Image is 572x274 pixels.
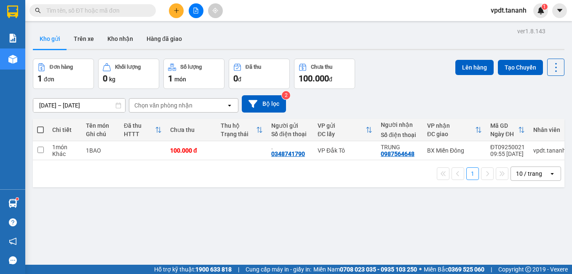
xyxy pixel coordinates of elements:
div: Khối lượng [115,64,141,70]
button: plus [169,3,184,18]
span: đơn [44,76,54,83]
th: Toggle SortBy [423,119,486,141]
th: Toggle SortBy [313,119,377,141]
div: 1 món [52,144,78,150]
button: Hàng đã giao [140,29,189,49]
span: copyright [525,266,531,272]
div: 10 / trang [516,169,542,178]
button: Kho nhận [101,29,140,49]
sup: 1 [16,198,19,200]
button: Khối lượng0kg [98,59,159,89]
div: Nhân viên [533,126,566,133]
div: 100.000 đ [170,147,212,154]
span: message [9,256,17,264]
span: Hỗ trợ kỹ thuật: [154,265,232,274]
span: plus [174,8,179,13]
span: question-circle [9,218,17,226]
span: 1 [168,73,173,83]
div: Số điện thoại [271,131,309,137]
span: | [238,265,239,274]
div: Ngày ĐH [490,131,518,137]
div: Ghi chú [86,131,115,137]
svg: open [226,102,233,109]
div: VP gửi [318,122,366,129]
div: HTTT [124,131,155,137]
span: 1 [37,73,42,83]
div: VP Đắk Tô [318,147,372,154]
div: Chọn văn phòng nhận [134,101,192,110]
div: ĐC lấy [318,131,366,137]
button: caret-down [552,3,567,18]
input: Select a date range. [33,99,125,112]
button: file-add [189,3,203,18]
button: Tạo Chuyến [498,60,543,75]
span: Miền Nam [313,265,417,274]
span: Miền Bắc [424,265,484,274]
span: aim [212,8,218,13]
button: Đơn hàng1đơn [33,59,94,89]
img: solution-icon [8,34,17,43]
img: warehouse-icon [8,55,17,64]
div: Thu hộ [221,122,256,129]
div: . [271,144,309,150]
div: Số lượng [180,64,202,70]
input: Tìm tên, số ĐT hoặc mã đơn [46,6,146,15]
button: aim [208,3,223,18]
span: notification [9,237,17,245]
span: 0 [233,73,238,83]
div: Chưa thu [170,126,212,133]
div: Tên món [86,122,115,129]
div: Số điện thoại [381,132,419,138]
button: Kho gửi [33,29,67,49]
button: Lên hàng [455,60,494,75]
span: | [491,265,492,274]
div: BX Miền Đông [427,147,482,154]
div: Trạng thái [221,131,256,137]
img: icon-new-feature [537,7,545,14]
svg: open [549,170,556,177]
span: caret-down [556,7,564,14]
button: Số lượng1món [163,59,225,89]
span: 100.000 [299,73,329,83]
div: vpdt.tananh [533,147,566,154]
sup: 2 [282,91,290,99]
span: kg [109,76,115,83]
button: Bộ lọc [242,95,286,113]
div: Chưa thu [311,64,332,70]
div: Đã thu [124,122,155,129]
strong: 1900 633 818 [195,266,232,273]
div: ĐC giao [427,131,475,137]
div: Người gửi [271,122,309,129]
span: 0 [103,73,107,83]
span: đ [238,76,241,83]
div: Người nhận [381,121,419,128]
button: Chưa thu100.000đ [294,59,355,89]
div: Đơn hàng [50,64,73,70]
div: 1BAO [86,147,115,154]
th: Toggle SortBy [120,119,166,141]
div: TRUNG [381,144,419,150]
div: 09:55 [DATE] [490,150,525,157]
strong: 0369 525 060 [448,266,484,273]
span: 1 [543,4,546,10]
div: VP nhận [427,122,475,129]
strong: 0708 023 035 - 0935 103 250 [340,266,417,273]
span: ⚪️ [419,268,422,271]
button: 1 [466,167,479,180]
div: 0987564648 [381,150,414,157]
div: ĐT09250021 [490,144,525,150]
span: món [174,76,186,83]
div: Mã GD [490,122,518,129]
img: logo-vxr [7,5,18,18]
span: file-add [193,8,199,13]
span: đ [329,76,332,83]
div: 0348741790 [271,150,305,157]
button: Đã thu0đ [229,59,290,89]
sup: 1 [542,4,548,10]
th: Toggle SortBy [217,119,267,141]
span: search [35,8,41,13]
th: Toggle SortBy [486,119,529,141]
div: ver 1.8.143 [517,27,545,36]
div: Chi tiết [52,126,78,133]
span: vpdt.tananh [484,5,533,16]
